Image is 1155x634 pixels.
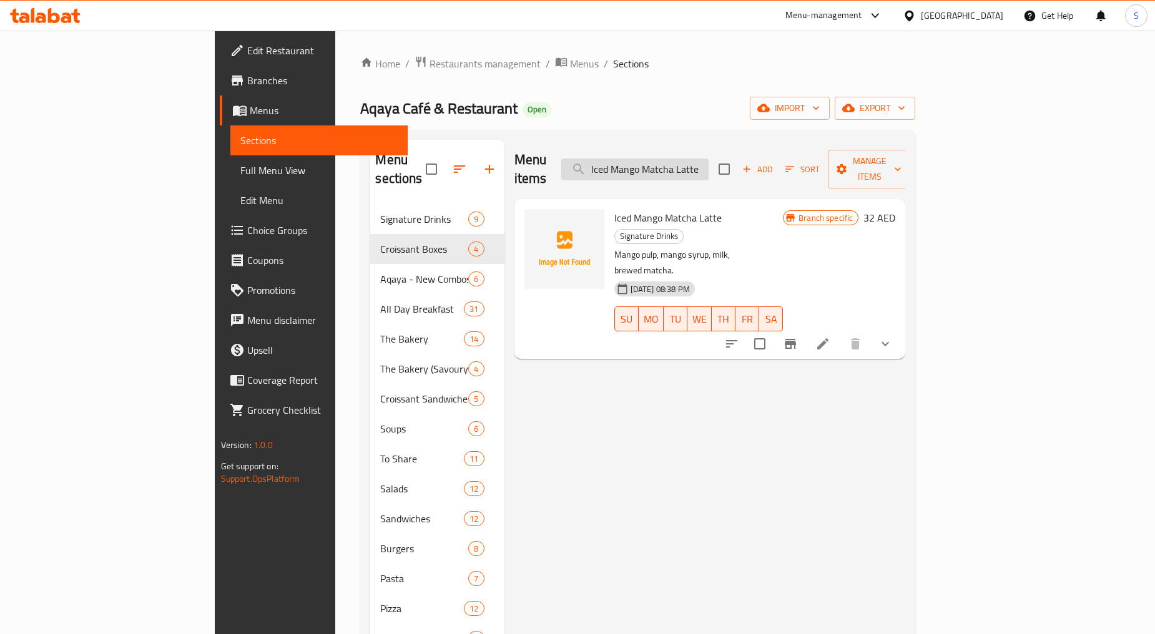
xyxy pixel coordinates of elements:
[845,100,905,116] span: export
[380,571,468,586] span: Pasta
[794,212,858,224] span: Branch specific
[750,97,830,120] button: import
[712,306,735,331] button: TH
[370,384,504,414] div: Croissant Sandwiches5
[863,209,895,227] h6: 32 AED
[782,160,823,179] button: Sort
[469,213,483,225] span: 9
[370,324,504,354] div: The Bakery14
[614,208,722,227] span: Iced Mango Matcha Latte
[555,56,599,72] a: Menus
[370,354,504,384] div: The Bakery (Savoury)4
[717,310,730,328] span: TH
[613,56,649,71] span: Sections
[815,336,830,351] a: Edit menu item
[468,361,484,376] div: items
[669,310,682,328] span: TU
[380,421,468,436] span: Soups
[1134,9,1139,22] span: S
[740,310,754,328] span: FR
[380,451,464,466] span: To Share
[644,310,659,328] span: MO
[469,243,483,255] span: 4
[370,474,504,504] div: Salads12
[735,306,759,331] button: FR
[620,310,634,328] span: SU
[835,97,915,120] button: export
[464,511,484,526] div: items
[220,305,408,335] a: Menu disclaimer
[230,185,408,215] a: Edit Menu
[615,229,683,243] span: Signature Drinks
[878,336,893,351] svg: Show Choices
[759,306,783,331] button: SA
[604,56,608,71] li: /
[380,331,464,346] span: The Bakery
[464,601,484,616] div: items
[370,294,504,324] div: All Day Breakfast31
[464,333,483,345] span: 14
[247,43,398,58] span: Edit Restaurant
[561,158,709,180] input: search
[221,471,300,487] a: Support.OpsPlatform
[380,481,464,496] span: Salads
[220,245,408,275] a: Coupons
[838,154,902,185] span: Manage items
[740,162,774,177] span: Add
[523,102,551,117] div: Open
[524,209,604,289] img: Iced Mango Matcha Latte
[370,444,504,474] div: To Share11
[445,154,474,184] span: Sort sections
[828,150,912,188] button: Manage items
[469,573,483,585] span: 7
[717,329,747,359] button: sort-choices
[468,271,484,286] div: items
[469,543,483,555] span: 8
[380,511,464,526] div: Sandwiches
[692,310,707,328] span: WE
[370,414,504,444] div: Soups6
[247,223,398,238] span: Choice Groups
[464,331,484,346] div: items
[464,481,484,496] div: items
[468,241,484,256] div: items
[221,437,252,453] span: Version:
[221,458,278,474] span: Get support on:
[370,504,504,534] div: Sandwiches12
[370,234,504,264] div: Croissant Boxes4
[639,306,664,331] button: MO
[737,160,777,179] button: Add
[220,36,408,66] a: Edit Restaurant
[370,204,504,234] div: Signature Drinks9
[415,56,541,72] a: Restaurants management
[380,301,464,316] span: All Day Breakfast
[380,541,468,556] div: Burgers
[614,306,639,331] button: SU
[664,306,687,331] button: TU
[468,541,484,556] div: items
[840,329,870,359] button: delete
[380,391,468,406] span: Croissant Sandwiches
[240,193,398,208] span: Edit Menu
[626,283,695,295] span: [DATE] 08:38 PM
[380,361,468,376] span: The Bakery (Savoury)
[370,534,504,563] div: Burgers8
[380,271,468,286] span: Aqaya - New Combos List
[711,156,737,182] span: Select section
[405,56,410,71] li: /
[380,212,468,227] span: Signature Drinks
[785,162,820,177] span: Sort
[380,241,468,256] div: Croissant Boxes
[764,310,778,328] span: SA
[469,273,483,285] span: 6
[380,601,464,616] span: Pizza
[747,331,773,357] span: Select to update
